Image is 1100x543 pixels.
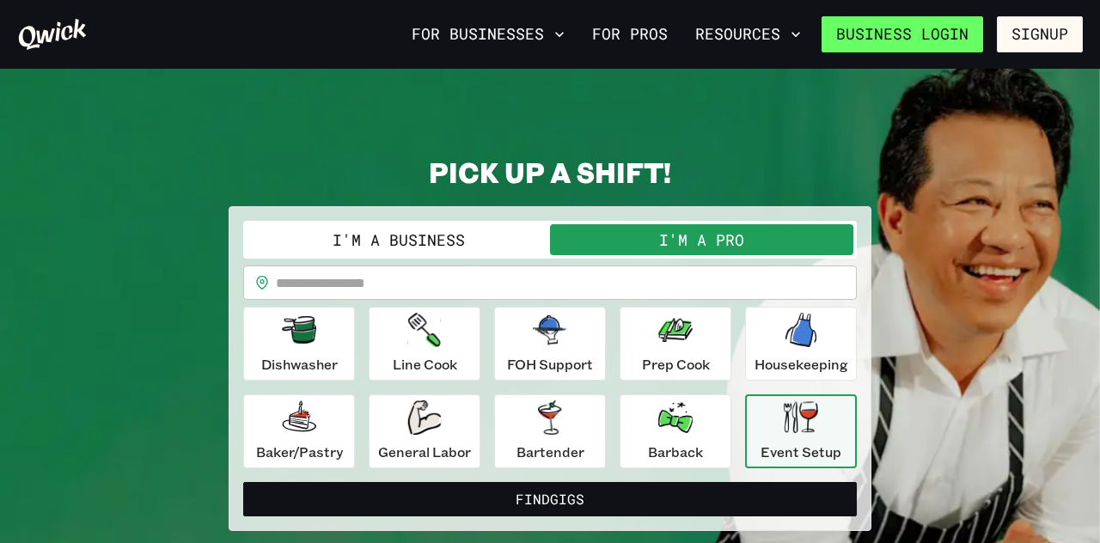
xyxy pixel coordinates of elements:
[243,482,857,516] button: FindGigs
[393,354,457,375] p: Line Cook
[507,354,593,375] p: FOH Support
[620,394,731,468] button: Barback
[378,442,471,462] p: General Labor
[243,394,355,468] button: Baker/Pastry
[585,20,675,49] a: For Pros
[243,307,355,381] button: Dishwasher
[997,16,1083,52] button: Signup
[494,307,606,381] button: FOH Support
[405,20,571,49] button: For Businesses
[516,442,584,462] p: Bartender
[822,16,983,52] a: Business Login
[229,155,871,189] h2: PICK UP A SHIFT!
[256,442,343,462] p: Baker/Pastry
[745,394,857,468] button: Event Setup
[642,354,710,375] p: Prep Cook
[550,224,853,255] button: I'm a Pro
[369,307,480,381] button: Line Cook
[761,442,841,462] p: Event Setup
[494,394,606,468] button: Bartender
[247,224,550,255] button: I'm a Business
[688,20,808,49] button: Resources
[745,307,857,381] button: Housekeeping
[755,354,848,375] p: Housekeeping
[369,394,480,468] button: General Labor
[648,442,703,462] p: Barback
[620,307,731,381] button: Prep Cook
[261,354,338,375] p: Dishwasher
